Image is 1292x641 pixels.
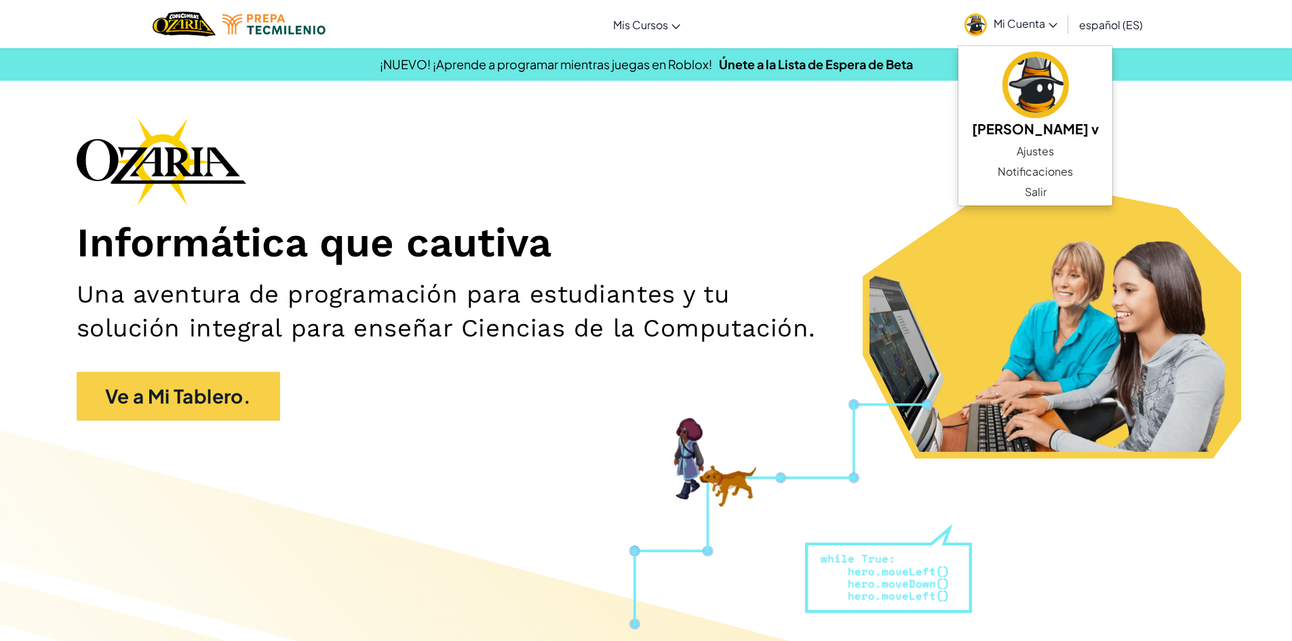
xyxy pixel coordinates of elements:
[964,14,987,36] img: avatar
[1079,18,1143,32] span: español (ES)
[606,6,687,43] a: Mis Cursos
[994,16,1057,31] span: Mi Cuenta
[153,10,216,38] img: Home
[1002,52,1069,118] img: avatar
[958,50,1112,141] a: [PERSON_NAME] v
[77,372,280,421] a: Ve a Mi Tablero.
[153,10,216,38] a: Ozaria by CodeCombat logo
[719,56,913,72] a: Únete a la Lista de Espera de Beta
[958,141,1112,161] a: Ajustes
[972,118,1099,139] h5: [PERSON_NAME] v
[380,56,712,72] span: ¡NUEVO! ¡Aprende a programar mientras juegas en Roblox!
[222,14,326,35] img: Tecmilenio logo
[1072,6,1150,43] a: español (ES)
[958,182,1112,202] a: Salir
[77,277,840,345] h2: Una aventura de programación para estudiantes y tu solución integral para enseñar Ciencias de la ...
[77,218,1216,268] h1: Informática que cautiva
[998,163,1073,180] span: Notificaciones
[613,18,668,32] span: Mis Cursos
[958,161,1112,182] a: Notificaciones
[958,3,1064,45] a: Mi Cuenta
[77,118,246,205] img: Ozaria branding logo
